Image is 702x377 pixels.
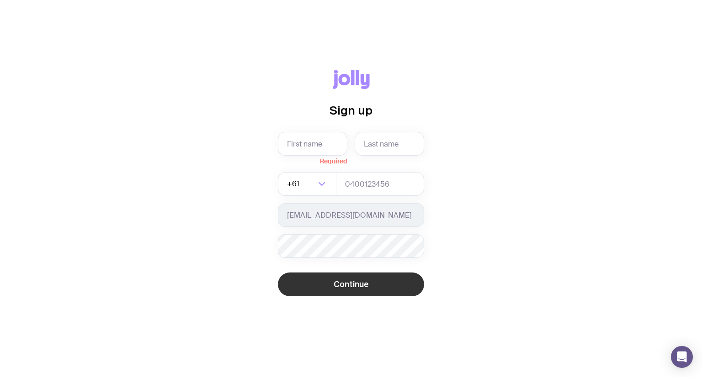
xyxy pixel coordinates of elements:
[278,132,347,156] input: First name
[671,346,693,368] div: Open Intercom Messenger
[287,172,301,196] span: +61
[278,156,347,165] span: Required
[330,104,372,117] span: Sign up
[336,172,424,196] input: 0400123456
[278,172,336,196] div: Search for option
[278,203,424,227] input: you@email.com
[355,132,424,156] input: Last name
[278,272,424,296] button: Continue
[334,279,369,290] span: Continue
[301,172,315,196] input: Search for option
